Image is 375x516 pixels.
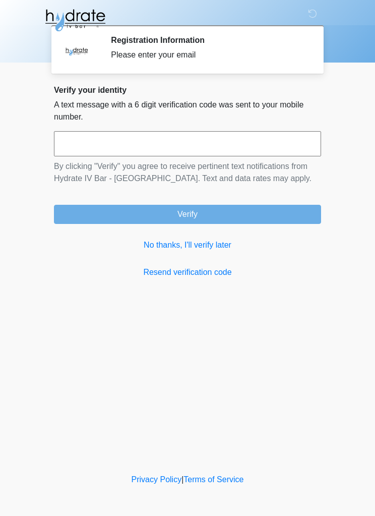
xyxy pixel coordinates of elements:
[54,160,321,185] p: By clicking "Verify" you agree to receive pertinent text notifications from Hydrate IV Bar - [GEO...
[61,35,92,66] img: Agent Avatar
[183,475,243,484] a: Terms of Service
[54,99,321,123] p: A text message with a 6 digit verification code was sent to your mobile number.
[44,8,106,33] img: Hydrate IV Bar - Glendale Logo
[54,205,321,224] button: Verify
[54,85,321,95] h2: Verify your identity
[181,475,183,484] a: |
[111,49,306,61] div: Please enter your email
[54,266,321,278] a: Resend verification code
[132,475,182,484] a: Privacy Policy
[54,239,321,251] a: No thanks, I'll verify later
